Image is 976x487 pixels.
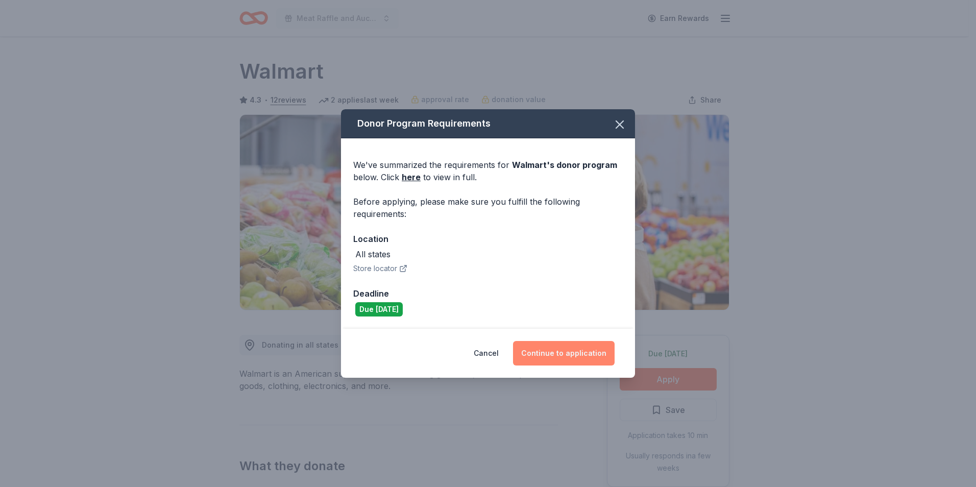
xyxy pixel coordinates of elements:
div: Before applying, please make sure you fulfill the following requirements: [353,196,623,220]
button: Continue to application [513,341,615,366]
button: Store locator [353,262,407,275]
a: here [402,171,421,183]
button: Cancel [474,341,499,366]
div: All states [355,248,391,260]
div: Due [DATE] [355,302,403,316]
div: We've summarized the requirements for below. Click to view in full. [353,159,623,183]
div: Deadline [353,287,623,300]
span: Walmart 's donor program [512,160,617,170]
div: Donor Program Requirements [341,109,635,138]
div: Location [353,232,623,246]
